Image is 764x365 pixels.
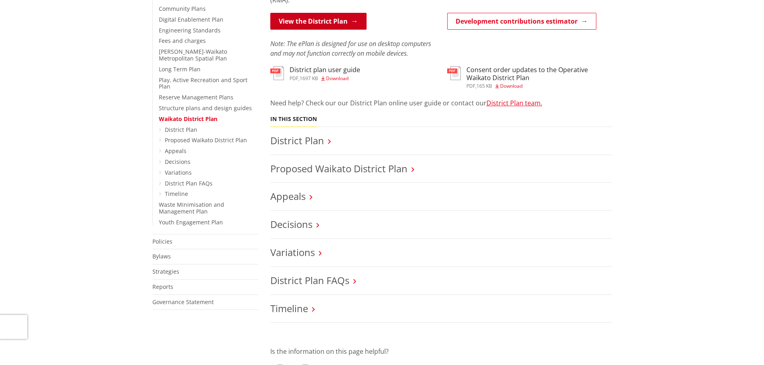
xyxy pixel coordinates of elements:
a: Strategies [152,268,179,275]
a: Variations [270,246,315,259]
p: Need help? Check our our District Plan online user guide or contact our [270,98,612,108]
a: District Plan [165,126,197,133]
span: Download [500,83,523,89]
a: District Plan [270,134,324,147]
span: pdf [290,75,298,82]
div: , [290,76,360,81]
a: Structure plans and design guides [159,104,252,112]
a: Policies [152,238,172,245]
a: Bylaws [152,252,171,260]
span: 165 KB [476,83,492,89]
a: Timeline [165,190,188,198]
h3: District plan user guide [290,66,360,74]
a: Youth Engagement Plan [159,218,223,226]
a: Timeline [270,302,308,315]
a: Development contributions estimator [447,13,596,30]
a: Consent order updates to the Operative Waikato District Plan pdf,165 KB Download [447,66,612,88]
a: Decisions [270,218,312,231]
em: Note: The ePlan is designed for use on desktop computers and may not function correctly on mobile... [270,39,431,58]
h5: In this section [270,116,317,123]
img: document-pdf.svg [270,66,284,80]
div: , [466,84,612,89]
a: Fees and charges [159,37,206,44]
a: Reports [152,283,173,290]
a: District plan user guide pdf,1697 KB Download [270,66,360,81]
a: Digital Enablement Plan [159,16,223,23]
a: Appeals [270,190,306,203]
a: District Plan FAQs [165,179,213,187]
img: document-pdf.svg [447,66,461,80]
a: Appeals [165,147,186,155]
a: District Plan FAQs [270,274,349,287]
a: View the District Plan [270,13,367,30]
span: 1697 KB [300,75,318,82]
h3: Consent order updates to the Operative Waikato District Plan [466,66,612,81]
a: [PERSON_NAME]-Waikato Metropolitan Spatial Plan [159,48,227,62]
a: Play, Active Recreation and Sport Plan [159,76,247,91]
a: Proposed Waikato District Plan [270,162,407,175]
a: Variations [165,169,192,176]
span: Download [326,75,349,82]
a: Community Plans [159,5,206,12]
p: Is the information on this page helpful? [270,347,612,356]
a: Reserve Management Plans [159,93,233,101]
a: Waste Minimisation and Management Plan [159,201,224,215]
a: District Plan team. [486,99,542,107]
a: Long Term Plan [159,65,201,73]
iframe: Messenger Launcher [727,331,756,360]
a: Waikato District Plan [159,115,217,123]
span: pdf [466,83,475,89]
a: Governance Statement [152,298,214,306]
a: Decisions [165,158,190,165]
a: Proposed Waikato District Plan [165,136,247,144]
a: Engineering Standards [159,26,221,34]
